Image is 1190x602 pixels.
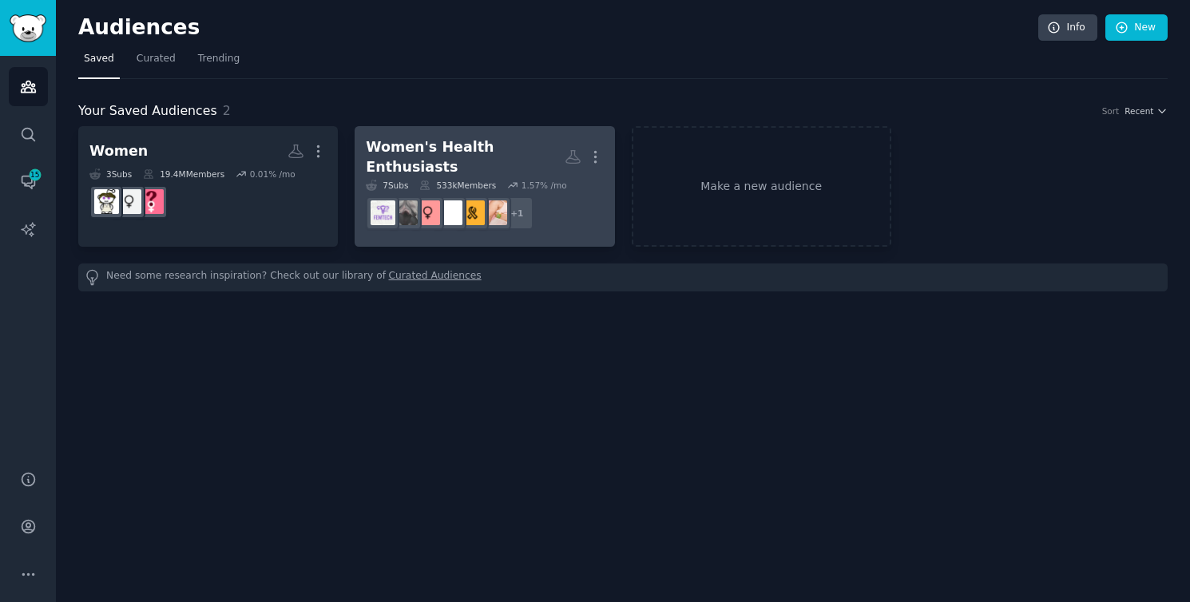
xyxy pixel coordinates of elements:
img: vaginalhealth [415,200,440,225]
div: 0.01 % /mo [250,168,296,180]
a: Info [1038,14,1097,42]
div: Women [89,141,148,161]
div: 3 Sub s [89,168,132,180]
span: 15 [28,169,42,180]
img: VaginalMicrobiome [482,200,507,225]
div: 7 Sub s [366,180,408,191]
div: Need some research inspiration? Check out our library of [78,263,1168,291]
span: Your Saved Audiences [78,101,217,121]
img: Femtech [371,200,395,225]
img: AskWomen [139,189,164,214]
img: women [117,189,141,214]
div: 19.4M Members [143,168,224,180]
a: New [1105,14,1168,42]
img: Ureaplasma [460,200,485,225]
a: Curated [131,46,181,79]
img: TwoXChromosomes [94,189,119,214]
div: + 1 [500,196,534,230]
button: Recent [1125,105,1168,117]
img: birthcontrol [438,200,462,225]
div: Sort [1102,105,1120,117]
a: Women3Subs19.4MMembers0.01% /moAskWomenwomenTwoXChromosomes [78,126,338,247]
img: Healthyhooha [393,200,418,225]
span: Trending [198,52,240,66]
img: GummySearch logo [10,14,46,42]
a: 15 [9,162,48,201]
div: Women's Health Enthusiasts [366,137,564,176]
div: 1.57 % /mo [522,180,567,191]
a: Women's Health Enthusiasts7Subs533kMembers1.57% /mo+1VaginalMicrobiomeUreaplasmabirthcontrolvagin... [355,126,614,247]
a: Trending [192,46,245,79]
div: 533k Members [419,180,496,191]
h2: Audiences [78,15,1038,41]
span: 2 [223,103,231,118]
a: Make a new audience [632,126,891,247]
a: Curated Audiences [389,269,482,286]
span: Recent [1125,105,1153,117]
span: Saved [84,52,114,66]
span: Curated [137,52,176,66]
a: Saved [78,46,120,79]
